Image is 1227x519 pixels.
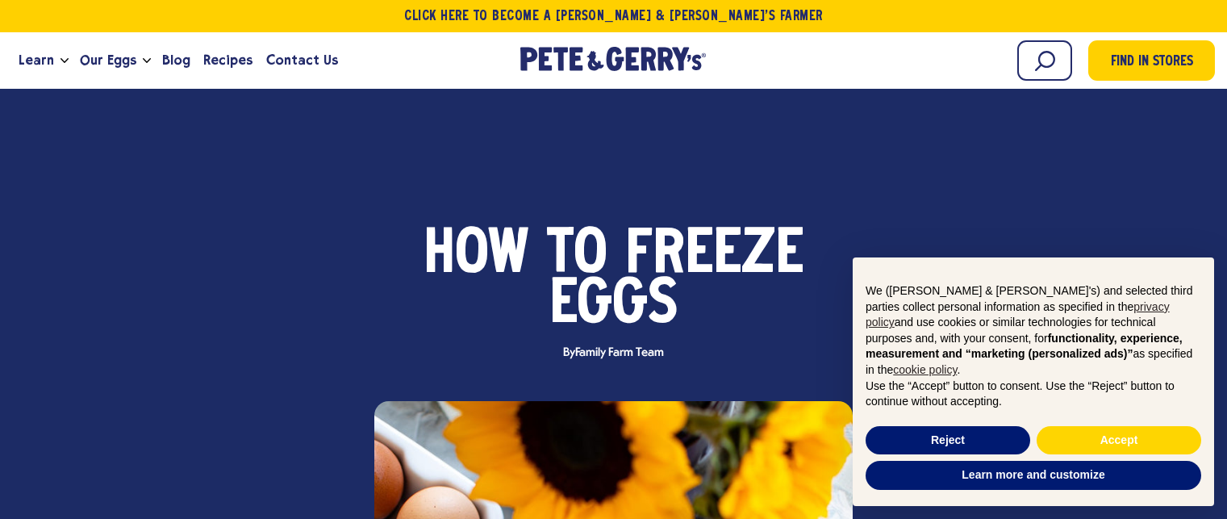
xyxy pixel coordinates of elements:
span: Learn [19,50,54,70]
span: Recipes [203,50,252,70]
button: Open the dropdown menu for Learn [61,58,69,64]
span: Our Eggs [80,50,136,70]
span: Family Farm Team [575,346,663,359]
button: Learn more and customize [866,461,1201,490]
a: Our Eggs [73,39,143,82]
span: Eggs [549,281,678,331]
p: We ([PERSON_NAME] & [PERSON_NAME]'s) and selected third parties collect personal information as s... [866,283,1201,379]
a: cookie policy [893,363,957,376]
span: How [424,231,529,281]
a: Blog [156,39,197,82]
a: Recipes [197,39,259,82]
span: Find in Stores [1111,52,1193,73]
span: Blog [162,50,190,70]
a: Find in Stores [1088,40,1215,81]
span: Freeze [625,231,803,281]
button: Accept [1037,426,1201,455]
a: Learn [12,39,61,82]
span: to [547,231,607,281]
button: Open the dropdown menu for Our Eggs [143,58,151,64]
span: By [555,347,671,359]
p: Use the “Accept” button to consent. Use the “Reject” button to continue without accepting. [866,379,1201,410]
a: Contact Us [260,39,344,82]
span: Contact Us [266,50,338,70]
input: Search [1017,40,1072,81]
button: Reject [866,426,1030,455]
